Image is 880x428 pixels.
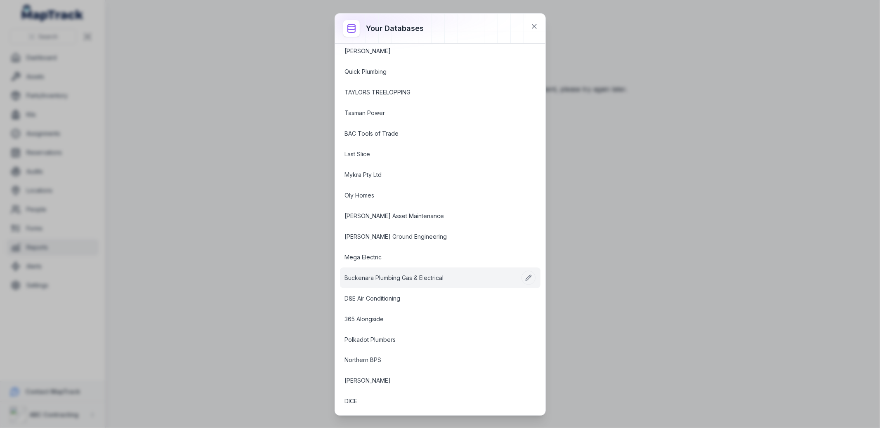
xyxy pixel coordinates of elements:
[345,212,516,220] a: [PERSON_NAME] Asset Maintenance
[345,315,516,323] a: 365 Alongside
[345,397,516,406] a: DICE
[345,171,516,179] a: Mykra Pty Ltd
[345,356,516,365] a: Northern BPS
[345,191,516,200] a: Oly Homes
[345,47,516,55] a: [PERSON_NAME]
[345,129,516,138] a: BAC Tools of Trade
[345,274,516,282] a: Buckenara Plumbing Gas & Electrical
[366,23,424,34] h3: Your databases
[345,68,516,76] a: Quick Plumbing
[345,150,516,158] a: Last Slice
[345,294,516,303] a: D&E Air Conditioning
[345,336,516,344] a: Polkadot Plumbers
[345,88,516,96] a: TAYLORS TREELOPPING
[345,109,516,117] a: Tasman Power
[345,377,516,385] a: [PERSON_NAME]
[345,253,516,261] a: Mega Electric
[345,233,516,241] a: [PERSON_NAME] Ground Engineering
